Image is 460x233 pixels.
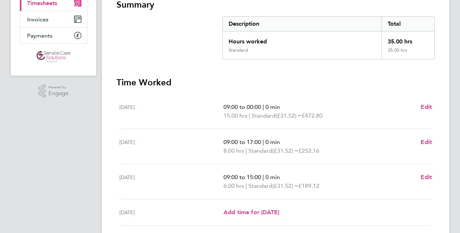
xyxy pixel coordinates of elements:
[298,182,319,189] span: £189.12
[223,209,279,216] span: Add time for [DATE]
[246,147,247,154] span: |
[119,103,223,120] div: [DATE]
[223,208,279,217] a: Add time for [DATE]
[421,103,432,110] span: Edit
[248,147,272,155] span: Standard
[248,182,272,190] span: Standard
[37,51,71,63] img: servicecare-logo-retina.png
[382,47,434,59] div: 35.00 hrs
[382,31,434,47] div: 35.00 hrs
[27,32,52,39] span: Payments
[246,182,247,189] span: |
[252,111,276,120] span: Standard
[222,16,435,59] div: Summary
[119,208,223,217] div: [DATE]
[119,138,223,155] div: [DATE]
[263,103,264,110] span: |
[298,147,319,154] span: £252.16
[116,77,435,88] h3: Time Worked
[263,139,264,145] span: |
[265,139,280,145] span: 0 min
[223,139,261,145] span: 09:00 to 17:00
[249,112,250,119] span: |
[20,51,88,63] a: Go to home page
[421,174,432,181] span: Edit
[20,11,87,27] a: Invoices
[38,84,69,98] a: Powered byEngage
[119,173,223,190] div: [DATE]
[302,112,323,119] span: £472.80
[263,174,264,181] span: |
[229,47,248,53] div: Standard
[272,182,298,189] span: (£31.52) =
[421,173,432,182] a: Edit
[223,174,261,181] span: 09:00 to 15:00
[223,182,244,189] span: 6.00 hrs
[48,84,69,90] span: Powered by
[223,112,247,119] span: 15.00 hrs
[223,31,382,47] div: Hours worked
[421,139,432,145] span: Edit
[223,147,244,154] span: 8.00 hrs
[223,17,382,31] div: Description
[265,103,280,110] span: 0 min
[272,147,298,154] span: (£31.52) =
[20,27,87,43] a: Payments
[421,138,432,147] a: Edit
[223,103,261,110] span: 09:00 to 00:00
[421,103,432,111] a: Edit
[265,174,280,181] span: 0 min
[276,112,302,119] span: (£31.52) =
[48,90,69,97] span: Engage
[27,16,48,23] span: Invoices
[382,17,434,31] div: Total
